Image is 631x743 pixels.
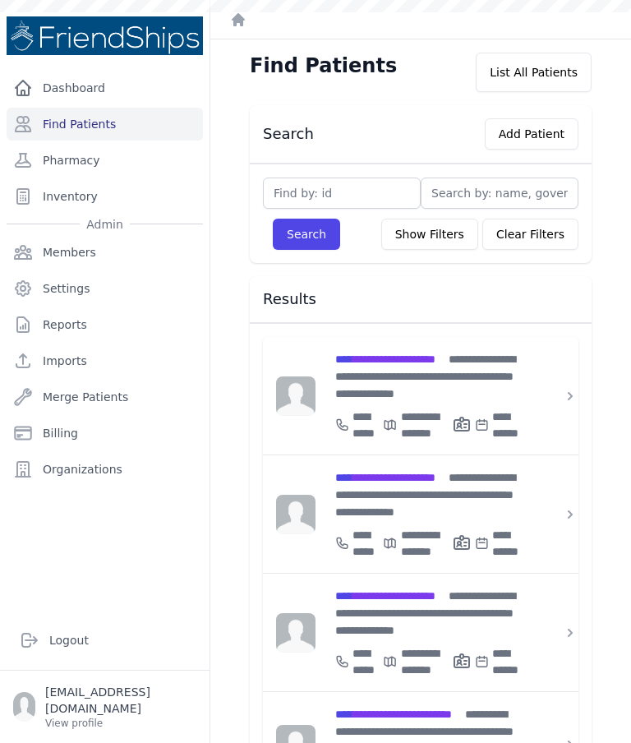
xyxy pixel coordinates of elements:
a: Pharmacy [7,144,203,177]
button: Clear Filters [482,219,578,250]
h3: Results [263,289,578,309]
a: Organizations [7,453,203,486]
img: person-242608b1a05df3501eefc295dc1bc67a.jpg [276,613,315,653]
a: Inventory [7,180,203,213]
input: Find by: id [263,178,421,209]
a: Merge Patients [7,381,203,413]
h3: Search [263,124,314,144]
a: Dashboard [7,72,203,104]
span: Admin [80,216,130,233]
button: Add Patient [485,118,578,150]
a: Members [7,236,203,269]
img: person-242608b1a05df3501eefc295dc1bc67a.jpg [276,495,315,534]
img: Medical Missions EMR [7,16,203,55]
a: Find Patients [7,108,203,141]
p: [EMAIL_ADDRESS][DOMAIN_NAME] [45,684,196,717]
h1: Find Patients [250,53,397,79]
a: Imports [7,344,203,377]
a: Settings [7,272,203,305]
button: Show Filters [381,219,478,250]
input: Search by: name, government id or phone [421,178,578,209]
div: List All Patients [476,53,592,92]
a: Billing [7,417,203,450]
a: Logout [13,624,196,657]
a: Reports [7,308,203,341]
p: View profile [45,717,196,730]
button: Search [273,219,340,250]
a: [EMAIL_ADDRESS][DOMAIN_NAME] View profile [13,684,196,730]
img: person-242608b1a05df3501eefc295dc1bc67a.jpg [276,376,315,416]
